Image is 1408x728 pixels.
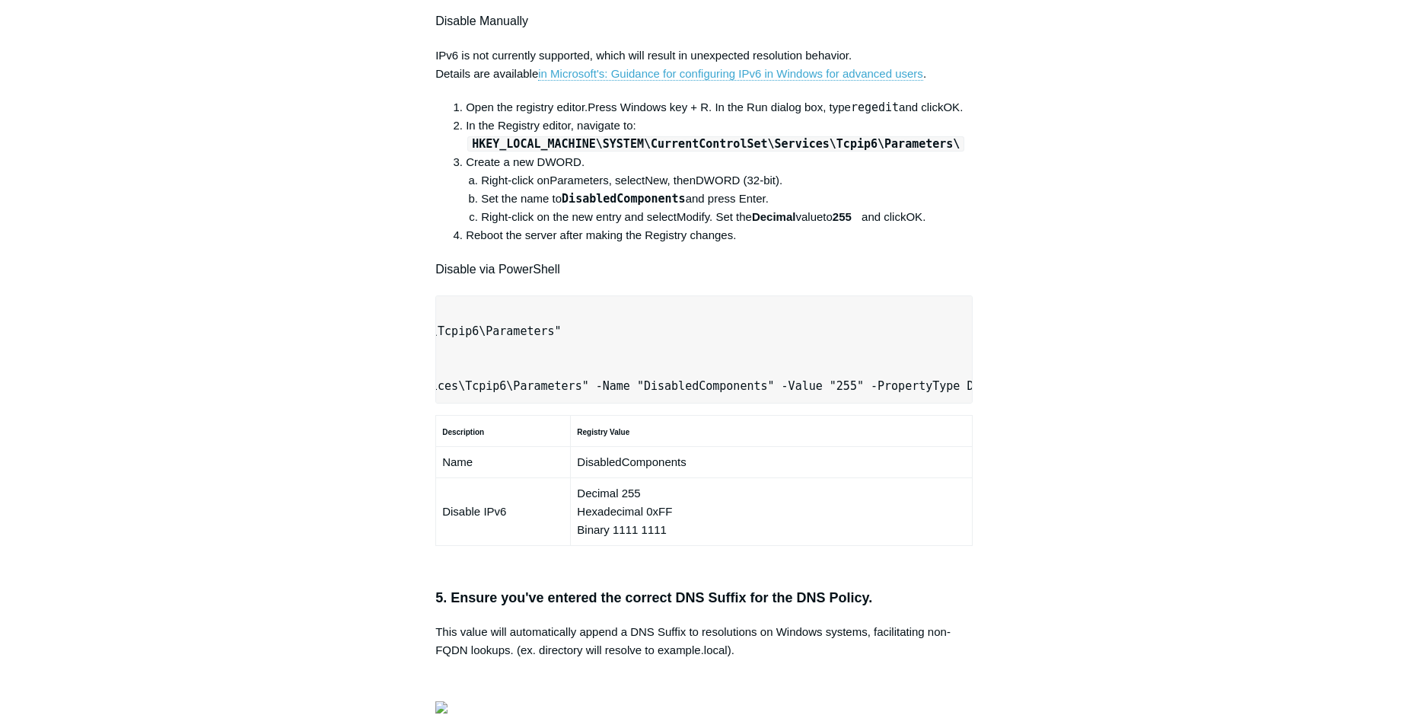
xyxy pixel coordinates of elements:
td: DisabledComponents [571,447,972,478]
p: IPv6 is not currently supported, which will result in unexpected resolution behavior. Details are... [435,46,973,83]
h4: Disable Manually [435,11,973,31]
span: value [795,210,823,223]
kbd: DisabledComponents [562,192,686,206]
strong: 255 [833,210,852,223]
span: Right-click on the new entry and select . Set the to and click . [481,210,925,223]
code: HKEY_LOCAL_MACHINE\SYSTEM\CurrentControlSet\Services\Tcpip6\Parameters\ [467,136,964,152]
span: Right-click on , select , then . [481,174,782,187]
span: Parameters [550,174,609,187]
span: Open the registry editor. [466,101,588,113]
h3: 5. Ensure you've entered the correct DNS Suffix for the DNS Policy. [435,587,973,609]
span: In the Registry editor, navigate to: [466,119,966,150]
td: Decimal 255 Hexadecimal 0xFF Binary 1111 1111 [571,478,972,546]
span: DWORD (32-bit) [696,174,779,187]
span: Create a new DWORD. [466,155,585,168]
p: This value will automatically append a DNS Suffix to resolutions on Windows systems, facilitating... [435,623,973,659]
span: Set the name to and press Enter. [481,192,769,205]
span: OK [943,101,960,113]
span: New [645,174,667,187]
td: Disable IPv6 [436,478,571,546]
td: Name [436,447,571,478]
span: Modify [677,210,709,223]
kbd: regedit [851,101,899,114]
a: in Microsoft's: Guidance for configuring IPv6 in Windows for advanced users [538,67,923,81]
strong: Decimal [752,210,796,223]
h4: Disable via PowerShell [435,260,973,279]
li: Press Windows key + R. In the Run dialog box, type and click . [466,98,973,117]
span: OK [906,210,922,223]
pre: # Set the location to the registry Set-Location -Path "HKLM:\SYSTEM\CurrentControlSet\Services\Tc... [435,295,973,404]
strong: Registry Value [577,428,629,436]
span: Reboot the server after making the Registry changes. [466,228,736,241]
img: 27414207119379 [435,701,448,714]
strong: Description [442,428,484,436]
